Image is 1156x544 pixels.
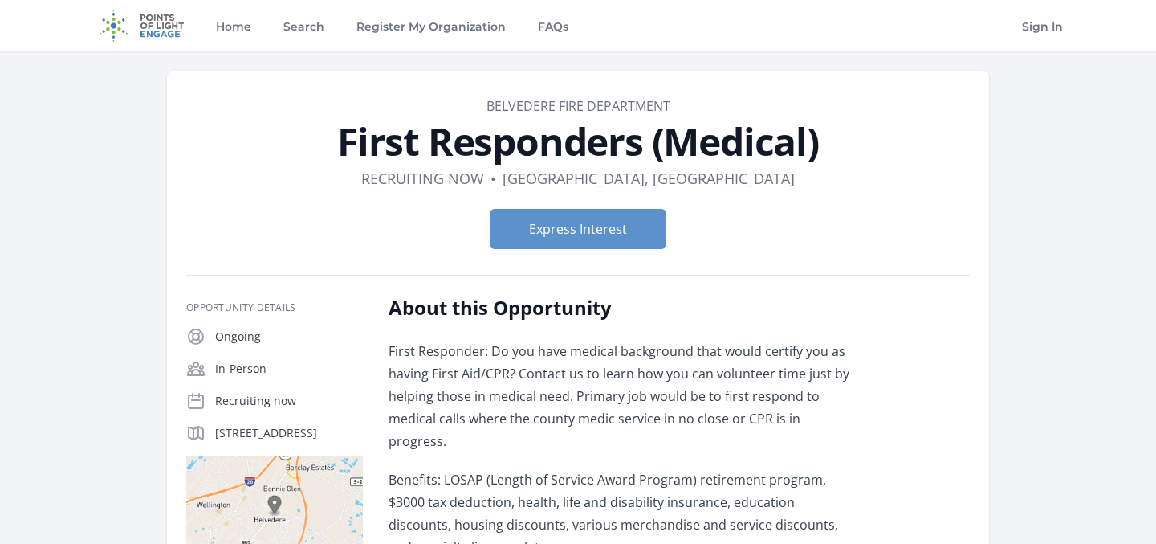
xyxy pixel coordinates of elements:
dd: [GEOGRAPHIC_DATA], [GEOGRAPHIC_DATA] [503,167,795,190]
p: In-Person [215,361,363,377]
dd: Recruiting now [361,167,484,190]
button: Express Interest [490,209,666,249]
h3: Opportunity Details [186,301,363,314]
h1: First Responders (Medical) [186,122,970,161]
p: Recruiting now [215,393,363,409]
a: Belvedere Fire Department [486,97,670,115]
h2: About this Opportunity [389,295,858,321]
p: [STREET_ADDRESS] [215,425,363,441]
div: • [490,167,496,190]
p: Ongoing [215,329,363,345]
